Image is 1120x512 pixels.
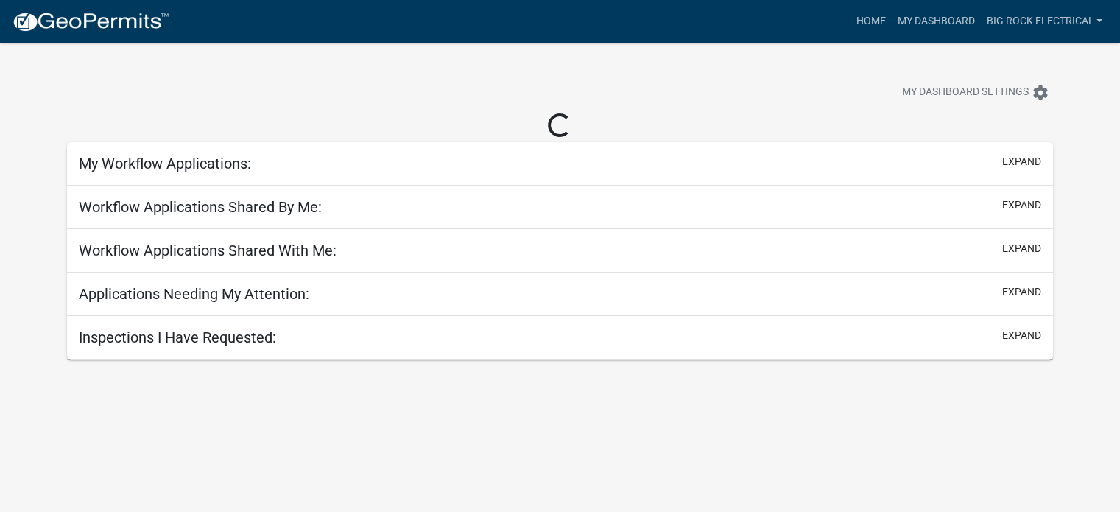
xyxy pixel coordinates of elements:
[1002,241,1041,256] button: expand
[1032,84,1049,102] i: settings
[890,78,1061,107] button: My Dashboard Settingssettings
[79,155,251,172] h5: My Workflow Applications:
[1002,197,1041,213] button: expand
[891,7,980,35] a: My Dashboard
[79,329,276,346] h5: Inspections I Have Requested:
[1002,328,1041,343] button: expand
[79,198,322,216] h5: Workflow Applications Shared By Me:
[1002,154,1041,169] button: expand
[79,285,309,303] h5: Applications Needing My Attention:
[902,84,1029,102] span: My Dashboard Settings
[850,7,891,35] a: Home
[980,7,1108,35] a: Big Rock Electrical
[1002,284,1041,300] button: expand
[79,242,337,259] h5: Workflow Applications Shared With Me:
